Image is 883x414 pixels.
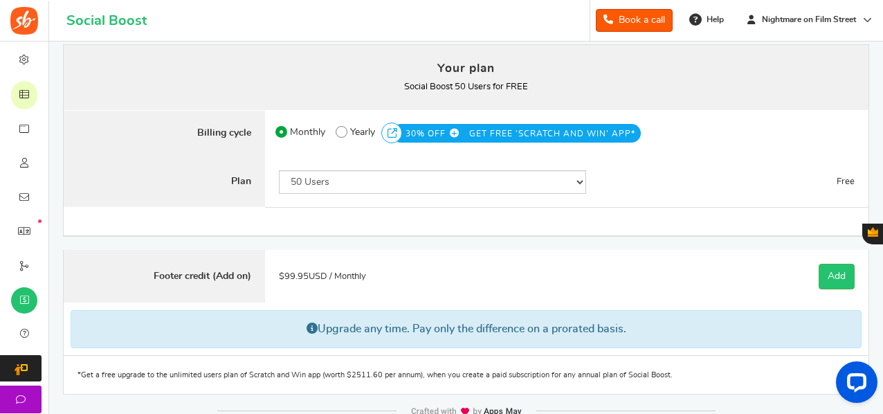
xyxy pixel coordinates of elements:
[63,356,869,395] div: *Get a free upgrade to the unlimited users plan of Scratch and Win app (worth $2511.60 per annum)...
[38,219,42,223] em: New
[684,8,731,30] a: Help
[71,310,862,348] p: Upgrade any time. Pay only the difference on a prorated basis.
[64,250,265,303] label: Footer credit (Add on)
[404,82,528,91] b: Social Boost 50 Users for FREE
[825,356,883,414] iframe: LiveChat chat widget
[703,14,724,26] span: Help
[756,14,862,26] span: Nightmare on Film Street
[66,13,147,28] h1: Social Boost
[64,156,265,208] label: Plan
[78,59,855,78] h4: Your plan
[837,177,855,186] span: Free
[64,110,265,157] label: Billing cycle
[350,123,375,142] span: Yearly
[406,127,635,135] a: 30% OFF GET FREE 'SCRATCH AND WIN' APP*
[406,124,466,143] span: 30% OFF
[819,264,855,289] a: Add
[596,9,673,32] a: Book a call
[10,7,38,35] img: Social Boost
[284,272,309,281] span: 99.95
[868,227,878,237] span: Gratisfaction
[862,224,883,244] button: Gratisfaction
[279,272,366,281] span: $ USD / Monthly
[290,123,325,142] span: Monthly
[469,124,635,143] span: GET FREE 'SCRATCH AND WIN' APP*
